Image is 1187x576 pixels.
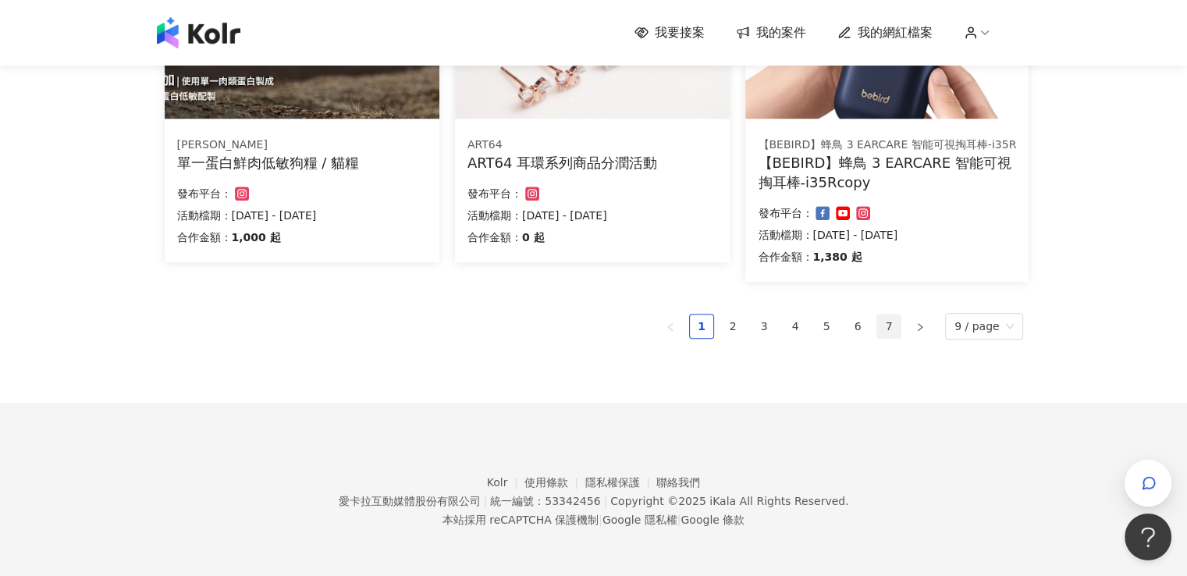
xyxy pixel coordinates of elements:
a: Google 隱私權 [602,514,677,526]
p: 1,380 起 [812,247,862,266]
div: 單一蛋白鮮肉低敏狗糧 / 貓糧 [177,153,427,172]
p: 1,000 起 [232,228,281,247]
button: right [908,314,933,339]
a: 隱私權保護 [585,476,657,489]
a: 4 [784,315,807,338]
p: 發布平台： [467,184,522,203]
p: 活動檔期：[DATE] - [DATE] [467,206,717,225]
li: 6 [845,314,870,339]
a: 我的網紅檔案 [837,24,933,41]
p: 合作金額： [467,228,522,247]
div: [PERSON_NAME] [177,137,427,153]
span: 我的案件 [756,24,806,41]
a: 1 [690,315,713,338]
span: 本站採用 reCAPTCHA 保護機制 [442,510,745,529]
iframe: Help Scout Beacon - Open [1125,514,1171,560]
img: logo [157,17,240,48]
div: Page Size [945,313,1023,340]
div: 【BEBIRD】蜂鳥 3 EARCARE 智能可視掏耳棒-i35Rcopy [758,153,1016,192]
li: 4 [783,314,808,339]
p: 合作金額： [177,228,232,247]
a: 6 [846,315,869,338]
p: 活動檔期：[DATE] - [DATE] [177,206,427,225]
span: | [599,514,602,526]
li: 5 [814,314,839,339]
a: 使用條款 [524,476,585,489]
span: left [666,322,675,332]
span: right [915,322,925,332]
span: | [603,495,607,507]
li: 2 [720,314,745,339]
span: | [483,495,487,507]
a: 我的案件 [736,24,806,41]
a: iKala [709,495,736,507]
a: Google 條款 [681,514,745,526]
p: 發布平台： [758,204,812,222]
a: 5 [815,315,838,338]
button: left [658,314,683,339]
li: 7 [876,314,901,339]
p: 發布平台： [177,184,232,203]
a: 聯絡我們 [656,476,700,489]
p: 活動檔期：[DATE] - [DATE] [758,226,1016,244]
a: 我要接案 [634,24,705,41]
li: 3 [752,314,777,339]
a: 7 [877,315,901,338]
p: 0 起 [522,228,545,247]
span: 9 / page [954,314,1014,339]
div: ART64 [467,137,717,153]
a: Kolr [487,476,524,489]
div: Copyright © 2025 All Rights Reserved. [610,495,848,507]
span: 我要接案 [655,24,705,41]
p: 合作金額： [758,247,812,266]
div: 【BEBIRD】蜂鳥 3 EARCARE 智能可視掏耳棒-i35R [758,137,1016,153]
li: Next Page [908,314,933,339]
a: 3 [752,315,776,338]
div: 統一編號：53342456 [490,495,600,507]
span: | [677,514,681,526]
span: 我的網紅檔案 [858,24,933,41]
div: 愛卡拉互動媒體股份有限公司 [338,495,480,507]
li: Previous Page [658,314,683,339]
a: 2 [721,315,745,338]
li: 1 [689,314,714,339]
div: ART64 耳環系列商品分潤活動 [467,153,717,172]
